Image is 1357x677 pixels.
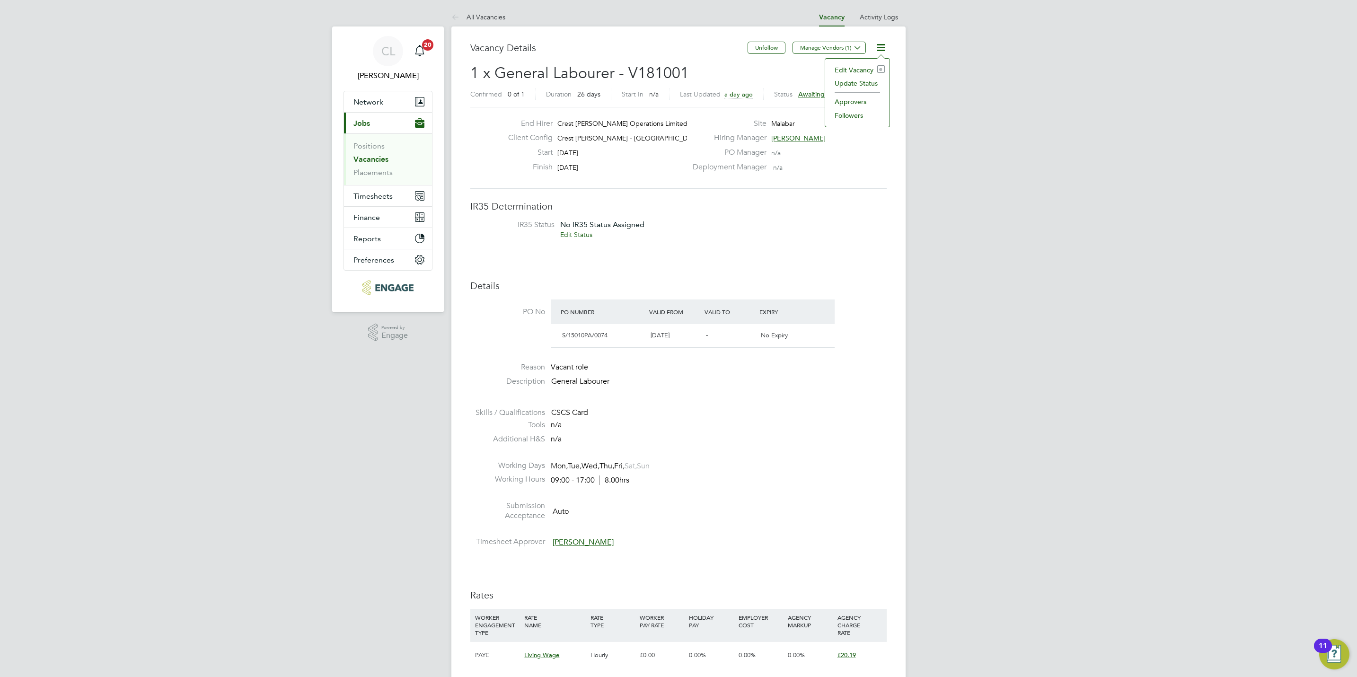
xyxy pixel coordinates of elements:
[687,162,767,172] label: Deployment Manager
[702,303,758,320] div: Valid To
[470,408,545,418] label: Skills / Qualifications
[551,408,887,418] div: CSCS Card
[470,64,689,82] span: 1 x General Labourer - V181001
[470,475,545,484] label: Working Hours
[687,609,736,633] div: HOLIDAY PAY
[557,163,578,172] span: [DATE]
[637,461,650,471] span: Sun
[353,141,385,150] a: Positions
[785,609,835,633] div: AGENCY MARKUP
[553,538,614,547] span: [PERSON_NAME]
[1319,639,1349,669] button: Open Resource Center, 11 new notifications
[546,90,572,98] label: Duration
[649,90,659,98] span: n/a
[473,609,522,641] div: WORKER ENGAGEMENT TYPE
[381,324,408,332] span: Powered by
[739,651,756,659] span: 0.00%
[332,26,444,312] nav: Main navigation
[622,90,643,98] label: Start In
[637,609,687,633] div: WORKER PAY RATE
[557,149,578,157] span: [DATE]
[819,13,845,21] a: Vacancy
[381,45,395,57] span: CL
[410,36,429,66] a: 20
[344,207,432,228] button: Finance
[551,362,588,372] span: Vacant role
[470,420,545,430] label: Tools
[860,13,898,21] a: Activity Logs
[837,651,856,659] span: £20.19
[470,307,545,317] label: PO No
[560,220,644,229] span: No IR35 Status Assigned
[501,119,553,129] label: End Hirer
[353,234,381,243] span: Reports
[551,434,562,444] span: n/a
[470,537,545,547] label: Timesheet Approver
[501,133,553,143] label: Client Config
[551,461,568,471] span: Mon,
[344,249,432,270] button: Preferences
[344,185,432,206] button: Timesheets
[553,507,569,516] span: Auto
[637,642,687,669] div: £0.00
[344,36,432,81] a: CL[PERSON_NAME]
[687,148,767,158] label: PO Manager
[748,42,785,54] button: Unfollow
[470,42,748,54] h3: Vacancy Details
[551,475,629,485] div: 09:00 - 17:00
[736,609,785,633] div: EMPLOYER COST
[470,501,545,521] label: Submission Acceptance
[625,461,637,471] span: Sat,
[557,134,702,142] span: Crest [PERSON_NAME] - [GEOGRAPHIC_DATA]
[522,609,588,633] div: RATE NAME
[757,303,812,320] div: Expiry
[830,109,885,122] li: Followers
[557,119,687,128] span: Crest [PERSON_NAME] Operations Limited
[381,332,408,340] span: Engage
[582,461,599,471] span: Wed,
[761,331,788,339] span: No Expiry
[344,70,432,81] span: Chloe Lyons
[647,303,702,320] div: Valid From
[362,280,413,295] img: protechltd-logo-retina.png
[344,113,432,133] button: Jobs
[422,39,433,51] span: 20
[480,220,555,230] label: IR35 Status
[680,90,721,98] label: Last Updated
[689,651,706,659] span: 0.00%
[344,133,432,185] div: Jobs
[470,280,887,292] h3: Details
[793,42,866,54] button: Manage Vendors (1)
[877,65,885,73] i: e
[473,642,522,669] div: PAYE
[344,91,432,112] button: Network
[470,434,545,444] label: Additional H&S
[353,213,380,222] span: Finance
[830,95,885,108] li: Approvers
[508,90,525,98] span: 0 of 1
[771,134,826,142] span: [PERSON_NAME]
[706,331,708,339] span: -
[558,303,647,320] div: PO Number
[577,90,600,98] span: 26 days
[835,609,884,641] div: AGENCY CHARGE RATE
[830,63,885,77] li: Edit Vacancy
[368,324,408,342] a: Powered byEngage
[353,192,393,201] span: Timesheets
[830,77,885,90] li: Update Status
[470,362,545,372] label: Reason
[353,155,388,164] a: Vacancies
[1319,646,1327,658] div: 11
[771,149,781,157] span: n/a
[651,331,670,339] span: [DATE]
[353,168,393,177] a: Placements
[470,589,887,601] h3: Rates
[344,280,432,295] a: Go to home page
[724,90,753,98] span: a day ago
[551,377,887,387] p: General Labourer
[599,475,629,485] span: 8.00hrs
[568,461,582,471] span: Tue,
[501,148,553,158] label: Start
[614,461,625,471] span: Fri,
[470,461,545,471] label: Working Days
